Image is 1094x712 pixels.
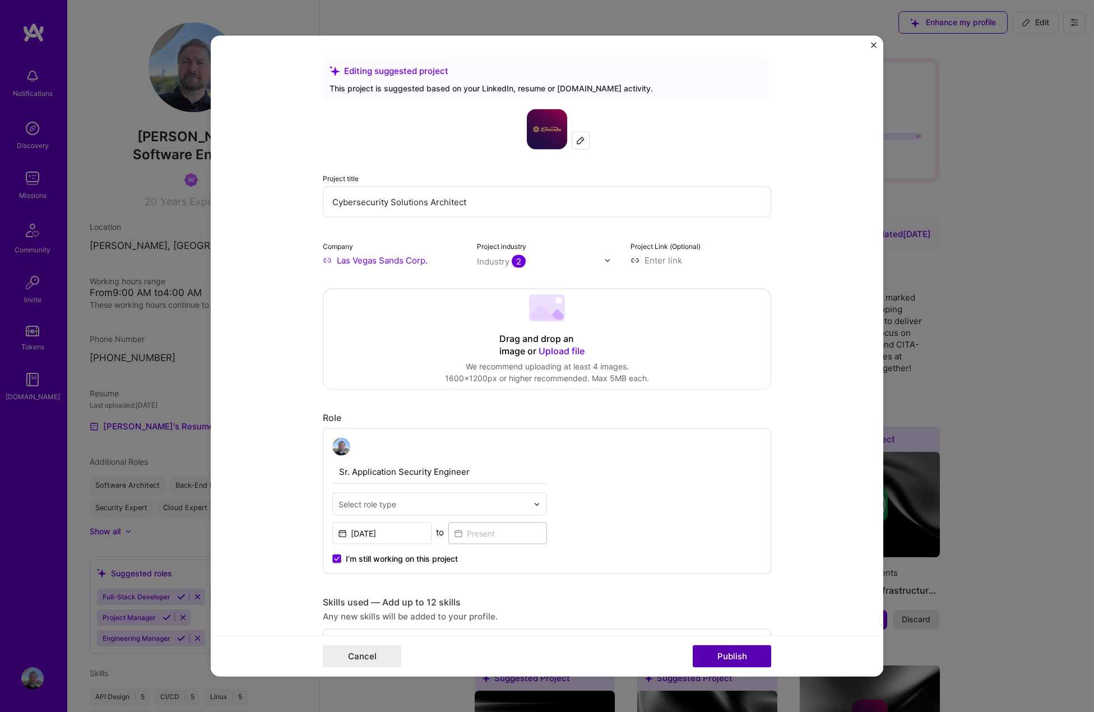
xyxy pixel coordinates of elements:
label: Project industry [477,242,526,251]
img: drop icon [604,257,611,263]
div: We recommend uploading at least 4 images. [445,360,649,372]
input: Enter link [631,255,771,266]
div: Drag and drop an image or [499,333,595,358]
button: Cancel [323,645,401,668]
img: Edit [576,136,585,145]
span: 2 [512,255,526,268]
input: Enter name or website [323,255,463,266]
span: I’m still working on this project [346,553,458,565]
label: Project title [323,174,359,183]
label: Company [323,242,353,251]
label: Project Link (Optional) [631,242,701,251]
div: 1600x1200px or higher recommended. Max 5MB each. [445,372,649,383]
div: Edit [572,132,589,149]
div: Skills used — Add up to 12 skills [323,597,771,608]
div: Industry [477,256,526,267]
button: Publish [693,645,771,668]
input: Present [448,523,548,544]
div: Role [323,412,771,424]
img: drop icon [534,501,540,507]
i: icon SuggestedTeams [330,66,340,76]
div: Editing suggested project [330,65,762,77]
span: Upload file [539,345,585,357]
input: Enter the name of the project [323,187,771,218]
div: Select role type [339,498,396,510]
div: Any new skills will be added to your profile. [323,611,771,622]
button: Close [871,43,877,54]
div: to [436,526,444,538]
div: Drag and drop an image or Upload fileWe recommend uploading at least 4 images.1600x1200px or high... [323,289,771,390]
img: Company logo [527,109,567,150]
div: This project is suggested based on your LinkedIn, resume or [DOMAIN_NAME] activity. [330,82,762,94]
input: Date [332,523,432,544]
input: Role Name [332,460,547,484]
